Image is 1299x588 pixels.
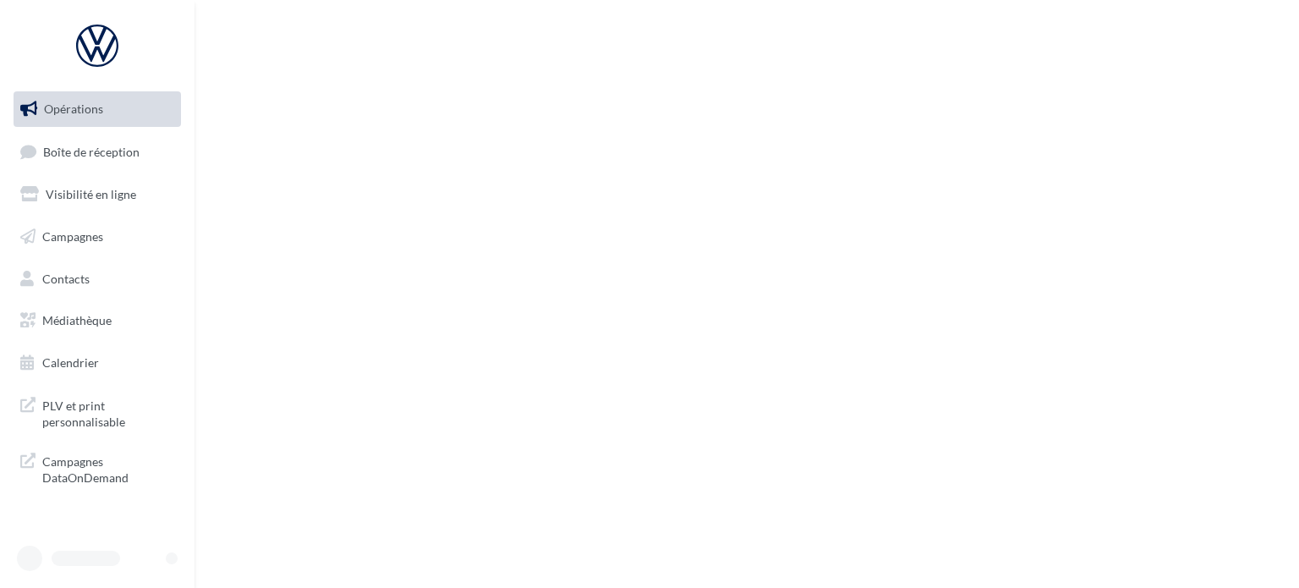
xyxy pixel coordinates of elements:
[10,261,184,297] a: Contacts
[10,387,184,437] a: PLV et print personnalisable
[42,450,174,486] span: Campagnes DataOnDemand
[10,443,184,493] a: Campagnes DataOnDemand
[42,313,112,327] span: Médiathèque
[10,134,184,170] a: Boîte de réception
[42,355,99,370] span: Calendrier
[42,394,174,431] span: PLV et print personnalisable
[43,144,140,158] span: Boîte de réception
[44,102,103,116] span: Opérations
[10,345,184,381] a: Calendrier
[42,271,90,285] span: Contacts
[46,187,136,201] span: Visibilité en ligne
[42,229,103,244] span: Campagnes
[10,177,184,212] a: Visibilité en ligne
[10,91,184,127] a: Opérations
[10,303,184,338] a: Médiathèque
[10,219,184,255] a: Campagnes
